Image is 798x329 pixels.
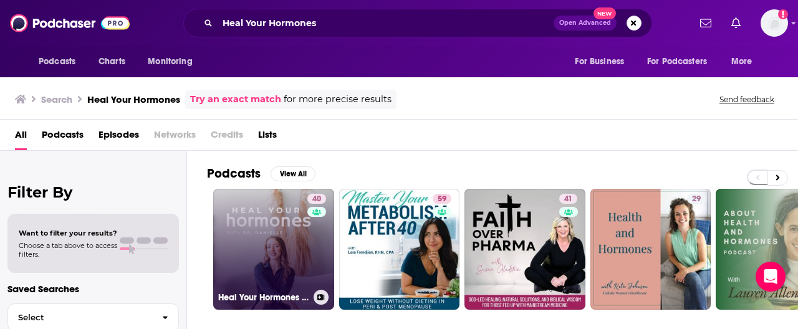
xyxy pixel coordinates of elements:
[639,50,725,74] button: open menu
[761,9,788,37] button: Show profile menu
[438,193,446,206] span: 59
[756,262,786,292] div: Open Intercom Messenger
[761,9,788,37] span: Logged in as KTMSseat4
[723,50,768,74] button: open menu
[778,9,788,19] svg: Add a profile image
[218,13,554,33] input: Search podcasts, credits, & more...
[213,189,334,310] a: 40Heal Your Hormones with Dr. [PERSON_NAME]
[10,11,130,35] img: Podchaser - Follow, Share and Rate Podcasts
[594,7,616,19] span: New
[307,194,326,204] a: 40
[647,53,707,70] span: For Podcasters
[575,53,624,70] span: For Business
[695,12,716,34] a: Show notifications dropdown
[39,53,75,70] span: Podcasts
[559,194,577,204] a: 41
[284,92,392,107] span: for more precise results
[19,241,117,259] span: Choose a tab above to access filters.
[258,125,277,150] a: Lists
[30,50,92,74] button: open menu
[716,94,778,105] button: Send feedback
[687,194,706,204] a: 29
[183,9,652,37] div: Search podcasts, credits, & more...
[731,53,752,70] span: More
[90,50,133,74] a: Charts
[7,183,179,201] h2: Filter By
[7,283,179,295] p: Saved Searches
[15,125,27,150] a: All
[139,50,208,74] button: open menu
[554,16,617,31] button: Open AdvancedNew
[726,12,746,34] a: Show notifications dropdown
[190,92,281,107] a: Try an exact match
[464,189,585,310] a: 41
[559,20,611,26] span: Open Advanced
[433,194,451,204] a: 59
[87,93,180,105] h3: Heal Your Hormones
[692,193,701,206] span: 29
[590,189,711,310] a: 29
[41,93,72,105] h3: Search
[8,313,152,322] span: Select
[42,125,84,150] a: Podcasts
[207,166,261,181] h2: Podcasts
[218,292,309,303] h3: Heal Your Hormones with Dr. [PERSON_NAME]
[761,9,788,37] img: User Profile
[564,193,572,206] span: 41
[154,125,196,150] span: Networks
[99,125,139,150] a: Episodes
[339,189,460,310] a: 59
[312,193,321,206] span: 40
[148,53,192,70] span: Monitoring
[211,125,243,150] span: Credits
[271,166,315,181] button: View All
[207,166,315,181] a: PodcastsView All
[99,53,125,70] span: Charts
[566,50,640,74] button: open menu
[19,229,117,237] span: Want to filter your results?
